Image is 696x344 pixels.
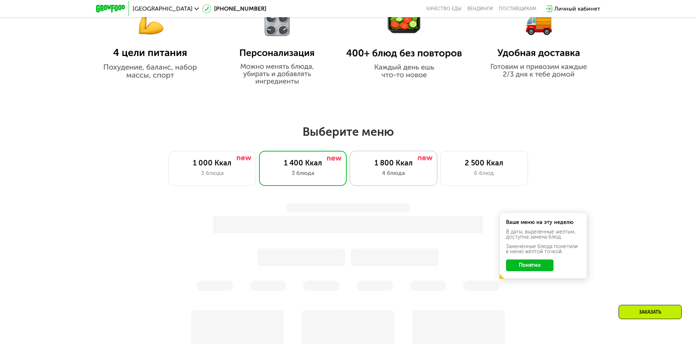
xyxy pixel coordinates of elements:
[506,220,581,225] div: Ваше меню на эту неделю
[267,169,339,177] div: 3 блюда
[448,158,520,167] div: 2 500 Ккал
[426,6,461,12] a: Качество еды
[176,169,248,177] div: 3 блюда
[499,6,536,12] div: поставщикам
[619,305,682,319] div: Заказать
[202,4,266,13] a: [PHONE_NUMBER]
[357,169,430,177] div: 4 блюда
[23,124,673,139] h2: Выберите меню
[506,244,581,254] div: Заменённые блюда пометили в меню жёлтой точкой.
[554,4,600,13] div: Личный кабинет
[506,259,554,271] button: Понятно
[467,6,493,12] a: Вендинги
[133,6,193,12] span: [GEOGRAPHIC_DATA]
[448,169,520,177] div: 6 блюд
[506,229,581,240] div: В даты, выделенные желтым, доступна замена блюд.
[357,158,430,167] div: 1 800 Ккал
[267,158,339,167] div: 1 400 Ккал
[176,158,248,167] div: 1 000 Ккал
